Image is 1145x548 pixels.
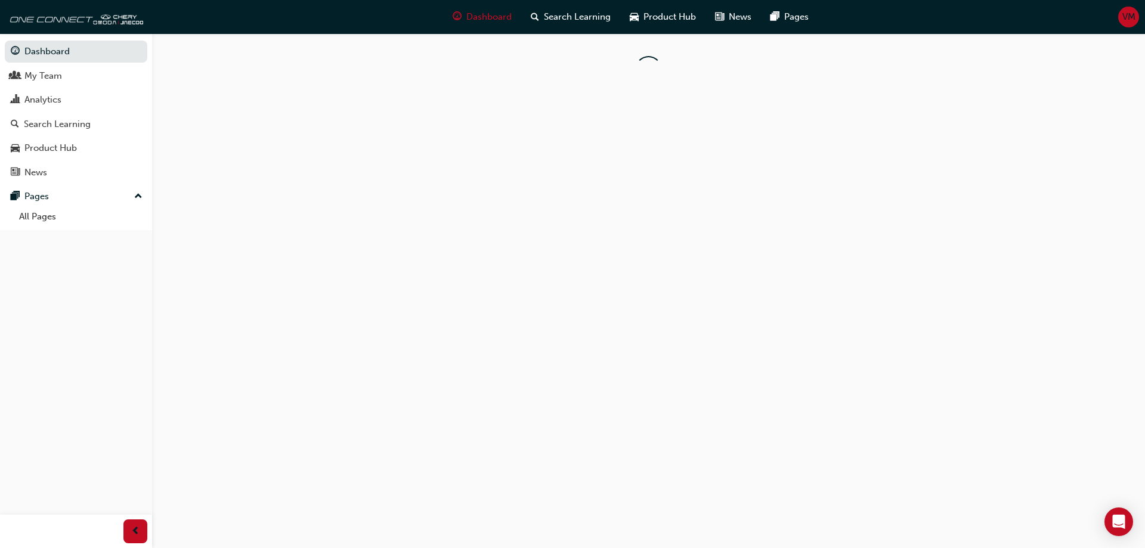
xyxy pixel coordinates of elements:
a: Analytics [5,89,147,111]
span: search-icon [11,119,19,130]
button: VM [1118,7,1139,27]
span: news-icon [715,10,724,24]
span: VM [1122,10,1135,24]
span: Pages [784,10,809,24]
span: people-icon [11,71,20,82]
div: My Team [24,69,62,83]
span: prev-icon [131,524,140,539]
span: guage-icon [453,10,462,24]
button: Pages [5,185,147,208]
span: news-icon [11,168,20,178]
button: DashboardMy TeamAnalyticsSearch LearningProduct HubNews [5,38,147,185]
a: car-iconProduct Hub [620,5,705,29]
span: Dashboard [466,10,512,24]
a: My Team [5,65,147,87]
a: guage-iconDashboard [443,5,521,29]
span: up-icon [134,189,143,205]
span: News [729,10,751,24]
a: Search Learning [5,113,147,135]
div: Search Learning [24,117,91,131]
div: Product Hub [24,141,77,155]
div: Pages [24,190,49,203]
div: Analytics [24,93,61,107]
span: pages-icon [11,191,20,202]
span: car-icon [630,10,639,24]
span: pages-icon [770,10,779,24]
span: car-icon [11,143,20,154]
a: pages-iconPages [761,5,818,29]
a: All Pages [14,208,147,226]
a: Product Hub [5,137,147,159]
span: Search Learning [544,10,611,24]
span: chart-icon [11,95,20,106]
img: oneconnect [6,5,143,29]
span: guage-icon [11,47,20,57]
a: news-iconNews [705,5,761,29]
div: News [24,166,47,179]
div: Open Intercom Messenger [1104,507,1133,536]
span: Product Hub [643,10,696,24]
a: Dashboard [5,41,147,63]
span: search-icon [531,10,539,24]
a: News [5,162,147,184]
a: search-iconSearch Learning [521,5,620,29]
